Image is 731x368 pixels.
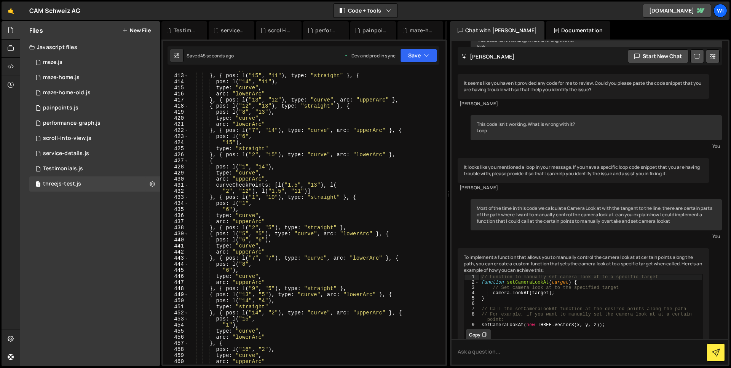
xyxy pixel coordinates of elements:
[29,161,160,176] div: 11420/26907.js
[464,285,479,290] div: 3
[163,334,189,340] div: 456
[163,358,189,365] div: 460
[163,73,189,79] div: 413
[187,52,234,59] div: Saved
[163,152,189,158] div: 426
[163,103,189,109] div: 418
[410,27,434,34] div: maze-home-old.js
[458,74,709,99] div: It seems like you haven't provided any code for me to review. Could you please paste the code sni...
[400,49,437,62] button: Save
[163,188,189,194] div: 432
[43,181,81,187] div: threejs-test.js
[163,121,189,127] div: 421
[713,4,727,17] a: wi
[163,127,189,133] div: 422
[466,329,491,341] button: Copy
[20,40,160,55] div: Javascript files
[163,273,189,279] div: 446
[29,85,160,100] div: 11420/31117.js
[163,346,189,352] div: 458
[163,194,189,200] div: 433
[163,85,189,91] div: 415
[163,352,189,358] div: 459
[163,206,189,213] div: 435
[163,292,189,298] div: 449
[43,89,91,96] div: maze-home-old.js
[29,6,80,15] div: CAM Schweiz AG
[163,267,189,273] div: 445
[163,133,189,140] div: 423
[29,131,160,146] div: 11420/38686.js
[163,97,189,103] div: 417
[458,158,709,183] div: It looks like you mentioned a loop in your message. If you have a specific loop code snippet that...
[163,200,189,206] div: 434
[221,27,245,34] div: service-details.js
[163,340,189,346] div: 457
[163,261,189,267] div: 444
[163,249,189,255] div: 442
[163,213,189,219] div: 436
[472,232,720,240] div: You
[472,142,720,150] div: You
[546,21,610,40] div: Documentation
[174,27,198,34] div: Testimonials.js
[362,27,387,34] div: painpoints.js
[43,59,62,66] div: maze.js
[163,255,189,261] div: 443
[464,306,479,312] div: 7
[163,310,189,316] div: 452
[163,298,189,304] div: 450
[163,164,189,170] div: 428
[450,21,544,40] div: Chat with [PERSON_NAME]
[29,55,160,70] div: 11420/39436.js
[29,70,160,85] div: 11420/31140.js
[460,101,707,107] div: [PERSON_NAME]
[163,286,189,292] div: 448
[29,146,160,161] div: 11420/38395.js
[163,231,189,237] div: 439
[471,115,722,140] div: This code isn't working. What is wrong with it? Loop
[43,150,89,157] div: service-details.js
[460,185,707,191] div: [PERSON_NAME]
[163,79,189,85] div: 414
[464,296,479,301] div: 5
[461,53,514,60] h2: [PERSON_NAME]
[163,316,189,322] div: 453
[334,4,397,17] button: Code + Tools
[2,2,20,20] a: 🤙
[163,243,189,249] div: 441
[163,170,189,176] div: 429
[163,237,189,243] div: 440
[163,219,189,225] div: 437
[464,290,479,296] div: 4
[464,280,479,285] div: 2
[163,225,189,231] div: 438
[163,109,189,115] div: 419
[163,140,189,146] div: 424
[163,146,189,152] div: 425
[43,74,80,81] div: maze-home.js
[43,105,78,111] div: painpoints.js
[464,322,479,328] div: 9
[29,100,160,116] div: 11420/37995.js
[268,27,292,34] div: scroll-into-view.js
[29,26,43,35] h2: Files
[163,91,189,97] div: 416
[163,158,189,164] div: 427
[628,49,688,63] button: Start new chat
[471,199,722,230] div: Most of the time in this code we calculate Camera Look at with the tangent to the line, there are...
[200,52,234,59] div: 45 seconds ago
[43,165,83,172] div: Testimonials.js
[344,52,396,59] div: Dev and prod in sync
[643,4,711,17] a: [DOMAIN_NAME]
[43,120,101,127] div: performance-graph.js
[163,176,189,182] div: 430
[464,312,479,322] div: 8
[315,27,340,34] div: performance-graph.js
[464,274,479,280] div: 1
[29,116,160,131] div: 11420/26872.js
[163,182,189,188] div: 431
[163,304,189,310] div: 451
[163,279,189,286] div: 447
